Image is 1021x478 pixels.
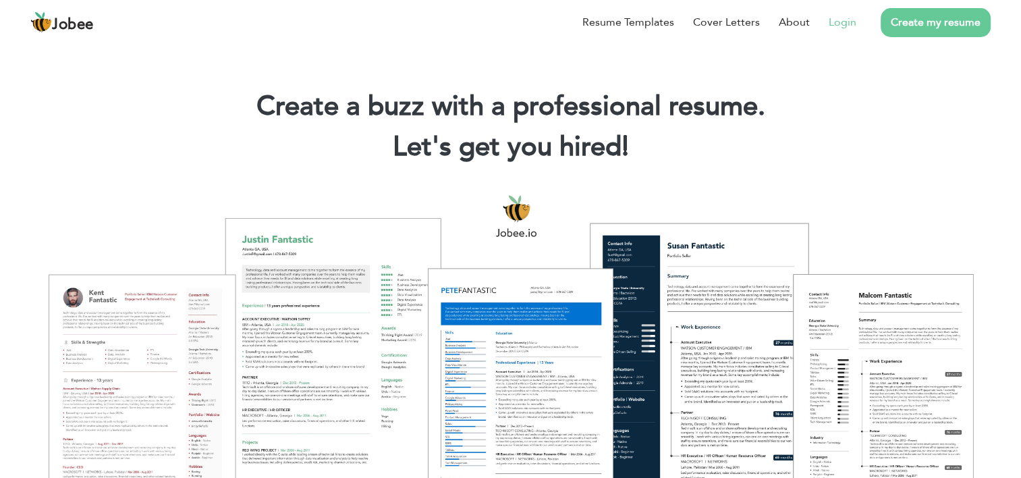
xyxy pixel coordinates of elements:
span: | [622,128,628,165]
a: Create my resume [881,8,991,37]
img: jobee.io [30,11,52,33]
h2: Let's [20,130,1001,165]
a: Jobee [30,11,94,33]
a: Resume Templates [582,14,674,30]
h1: Create a buzz with a professional resume. [20,89,1001,124]
a: Login [829,14,856,30]
a: About [779,14,810,30]
span: Jobee [52,18,94,32]
span: get you hired! [459,128,629,165]
a: Cover Letters [693,14,760,30]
